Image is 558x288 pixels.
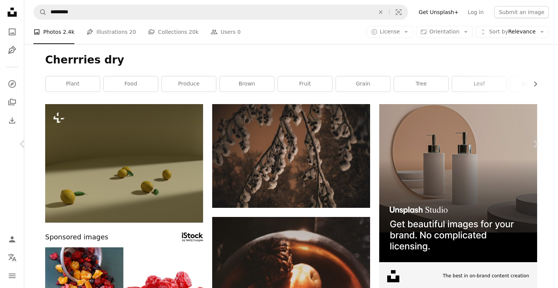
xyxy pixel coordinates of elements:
button: License [367,26,413,38]
a: Log in / Sign up [5,232,20,247]
img: file-1715714113747-b8b0561c490eimage [379,104,537,262]
a: Explore [5,76,20,92]
button: Language [5,250,20,265]
span: License [380,28,400,35]
form: Find visuals sitewide [33,5,408,20]
a: Collections 20k [148,20,199,44]
button: Clear [372,5,389,19]
a: Get Unsplash+ [414,6,463,18]
a: fruit [278,76,332,92]
button: Menu [5,268,20,283]
span: Orientation [429,28,459,35]
span: 20 [129,28,136,36]
span: Sponsored images [45,232,108,243]
h1: Cherrries dry [45,53,537,67]
span: 20k [189,28,199,36]
button: Search Unsplash [34,5,47,19]
span: Relevance [489,28,536,36]
span: 0 [237,28,241,36]
img: white and brown tree branch [212,104,370,208]
a: grain [336,76,390,92]
img: file-1631678316303-ed18b8b5cb9cimage [387,270,399,282]
a: Collections [5,95,20,110]
a: tree [394,76,448,92]
a: produce [162,76,216,92]
button: Orientation [416,26,473,38]
a: food [104,76,158,92]
button: scroll list to the right [528,76,537,92]
a: plant [46,76,100,92]
img: a group of lemons sitting on top of a table [45,104,203,223]
a: white and brown tree branch [212,152,370,159]
a: leaf [452,76,506,92]
button: Sort byRelevance [476,26,549,38]
span: The best in on-brand content creation [443,273,529,279]
a: Illustrations 20 [87,20,136,44]
a: Users 0 [211,20,241,44]
span: Sort by [489,28,508,35]
a: brown [220,76,274,92]
a: Illustrations [5,43,20,58]
a: a group of lemons sitting on top of a table [45,160,203,166]
a: Next [512,108,558,180]
a: Photos [5,24,20,40]
a: Log in [463,6,488,18]
button: Submit an image [494,6,549,18]
button: Visual search [389,5,408,19]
